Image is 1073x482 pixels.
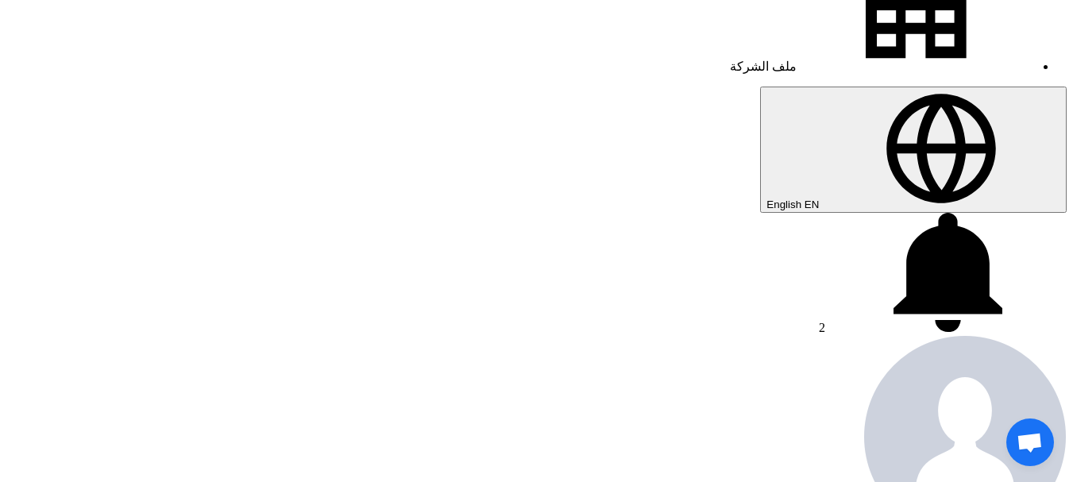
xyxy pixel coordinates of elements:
span: English [766,199,801,210]
div: Open chat [1006,418,1054,466]
a: ملف الشركة [730,60,1035,73]
span: EN [805,199,820,210]
span: 2 [819,321,825,334]
button: English EN [760,87,1067,213]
